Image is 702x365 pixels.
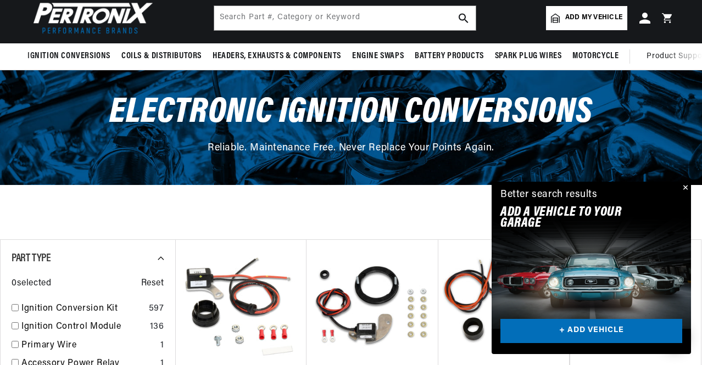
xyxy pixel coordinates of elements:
a: Add my vehicle [546,6,627,30]
button: search button [452,6,476,30]
summary: Spark Plug Wires [489,43,567,69]
summary: Battery Products [409,43,489,69]
a: Primary Wire [21,339,156,353]
div: 597 [149,302,164,316]
input: Search Part #, Category or Keyword [214,6,476,30]
span: Reliable. Maintenance Free. Never Replace Your Points Again. [208,143,494,153]
span: Electronic Ignition Conversions [109,95,593,131]
summary: Ignition Conversions [27,43,116,69]
h2: Add A VEHICLE to your garage [500,207,655,229]
div: 1 [160,339,164,353]
summary: Coils & Distributors [116,43,207,69]
span: Battery Products [415,50,484,62]
span: Part Type [12,253,51,264]
span: Engine Swaps [352,50,404,62]
span: 0 selected [12,277,51,291]
a: Ignition Control Module [21,320,146,334]
summary: Engine Swaps [347,43,409,69]
div: 136 [150,320,164,334]
span: Reset [141,277,164,291]
span: Ignition Conversions [27,50,110,62]
summary: Headers, Exhausts & Components [207,43,347,69]
a: Ignition Conversion Kit [21,302,144,316]
span: Add my vehicle [565,13,622,23]
span: Spark Plug Wires [495,50,562,62]
span: Coils & Distributors [121,50,202,62]
span: Headers, Exhausts & Components [213,50,341,62]
button: Close [678,182,691,195]
div: Better search results [500,187,598,203]
a: + ADD VEHICLE [500,319,682,344]
span: Motorcycle [572,50,619,62]
summary: Motorcycle [567,43,624,69]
